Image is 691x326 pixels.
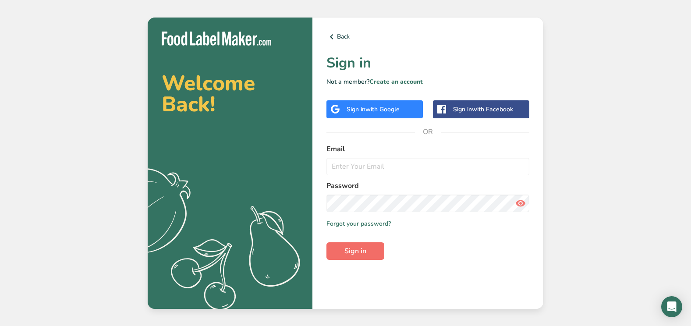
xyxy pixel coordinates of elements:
[326,144,529,154] label: Email
[326,32,529,42] a: Back
[326,77,529,86] p: Not a member?
[661,296,682,317] div: Open Intercom Messenger
[326,219,391,228] a: Forgot your password?
[326,158,529,175] input: Enter Your Email
[472,105,513,113] span: with Facebook
[415,119,441,145] span: OR
[347,105,400,114] div: Sign in
[326,181,529,191] label: Password
[162,32,271,46] img: Food Label Maker
[369,78,423,86] a: Create an account
[453,105,513,114] div: Sign in
[326,242,384,260] button: Sign in
[162,73,298,115] h2: Welcome Back!
[365,105,400,113] span: with Google
[326,53,529,74] h1: Sign in
[344,246,366,256] span: Sign in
